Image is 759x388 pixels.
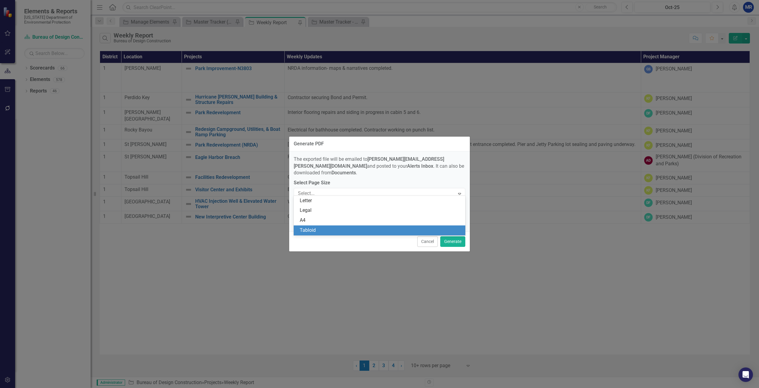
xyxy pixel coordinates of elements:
[294,141,324,147] div: Generate PDF
[407,163,433,169] strong: Alerts Inbox
[300,207,462,214] div: Legal
[294,156,444,169] strong: [PERSON_NAME][EMAIL_ADDRESS][PERSON_NAME][DOMAIN_NAME]
[417,236,438,247] button: Cancel
[294,156,464,176] span: The exported file will be emailed to and posted to your . It can also be downloaded from .
[300,197,462,204] div: Letter
[300,217,462,224] div: A4
[300,227,462,234] div: Tabloid
[738,367,753,382] div: Open Intercom Messenger
[294,179,465,186] label: Select Page Size
[331,170,356,176] strong: Documents
[440,236,465,247] button: Generate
